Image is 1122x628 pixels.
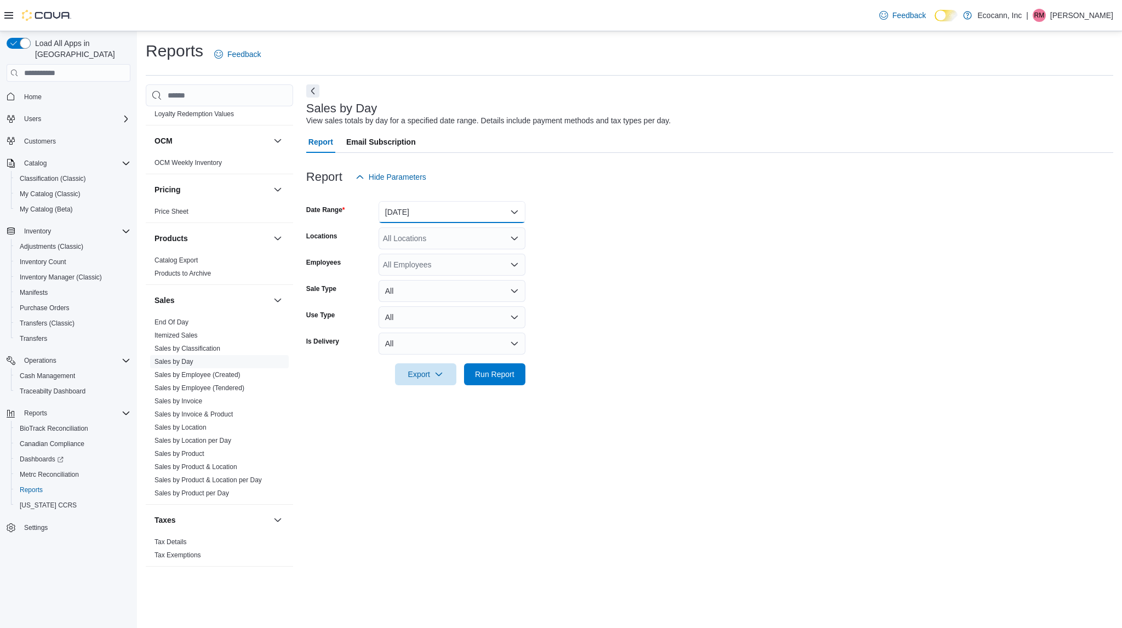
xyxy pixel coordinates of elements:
[15,385,130,398] span: Traceabilty Dashboard
[15,385,90,398] a: Traceabilty Dashboard
[154,476,262,484] a: Sales by Product & Location per Day
[20,387,85,396] span: Traceabilty Dashboard
[154,357,193,366] span: Sales by Day
[154,358,193,366] a: Sales by Day
[154,208,188,215] a: Price Sheet
[369,172,426,182] span: Hide Parameters
[154,410,233,418] a: Sales by Invoice & Product
[24,93,42,101] span: Home
[935,21,935,22] span: Dark Mode
[15,255,71,269] a: Inventory Count
[402,363,450,385] span: Export
[154,159,222,167] a: OCM Weekly Inventory
[15,468,83,481] a: Metrc Reconciliation
[154,233,269,244] button: Products
[11,270,135,285] button: Inventory Manager (Classic)
[308,131,333,153] span: Report
[15,255,130,269] span: Inventory Count
[20,521,52,534] a: Settings
[15,453,130,466] span: Dashboards
[20,89,130,103] span: Home
[154,295,269,306] button: Sales
[1034,9,1045,22] span: RM
[22,10,71,21] img: Cova
[154,158,222,167] span: OCM Weekly Inventory
[20,157,51,170] button: Catalog
[20,90,46,104] a: Home
[20,501,77,510] span: [US_STATE] CCRS
[154,384,244,392] a: Sales by Employee (Tendered)
[15,317,79,330] a: Transfers (Classic)
[154,538,187,546] span: Tax Details
[306,205,345,214] label: Date Range
[154,515,176,526] h3: Taxes
[271,575,284,589] button: Traceability
[227,49,261,60] span: Feedback
[1026,9,1028,22] p: |
[20,135,60,148] a: Customers
[154,135,269,146] button: OCM
[15,369,130,382] span: Cash Management
[20,288,48,297] span: Manifests
[210,43,265,65] a: Feedback
[20,157,130,170] span: Catalog
[15,332,130,345] span: Transfers
[15,203,130,216] span: My Catalog (Beta)
[24,227,51,236] span: Inventory
[20,407,130,420] span: Reports
[271,232,284,245] button: Products
[2,111,135,127] button: Users
[20,304,70,312] span: Purchase Orders
[154,184,180,195] h3: Pricing
[20,372,75,380] span: Cash Management
[146,205,293,222] div: Pricing
[11,316,135,331] button: Transfers (Classic)
[306,311,335,319] label: Use Type
[20,190,81,198] span: My Catalog (Classic)
[271,513,284,527] button: Taxes
[154,233,188,244] h3: Products
[154,318,188,326] a: End Of Day
[24,137,56,146] span: Customers
[154,450,204,458] a: Sales by Product
[510,234,519,243] button: Open list of options
[154,463,237,471] a: Sales by Product & Location
[935,10,958,21] input: Dark Mode
[20,407,51,420] button: Reports
[379,201,525,223] button: [DATE]
[20,225,55,238] button: Inventory
[154,370,241,379] span: Sales by Employee (Created)
[11,202,135,217] button: My Catalog (Beta)
[11,254,135,270] button: Inventory Count
[11,239,135,254] button: Adjustments (Classic)
[31,38,130,60] span: Load All Apps in [GEOGRAPHIC_DATA]
[154,576,197,587] h3: Traceability
[395,363,456,385] button: Export
[475,369,514,380] span: Run Report
[154,269,211,278] span: Products to Archive
[2,353,135,368] button: Operations
[379,306,525,328] button: All
[11,436,135,452] button: Canadian Compliance
[15,301,130,315] span: Purchase Orders
[20,424,88,433] span: BioTrack Reconciliation
[154,476,262,484] span: Sales by Product & Location per Day
[154,437,231,444] a: Sales by Location per Day
[154,331,198,340] span: Itemized Sales
[11,285,135,300] button: Manifests
[11,300,135,316] button: Purchase Orders
[20,205,73,214] span: My Catalog (Beta)
[20,258,66,266] span: Inventory Count
[20,174,86,183] span: Classification (Classic)
[11,421,135,436] button: BioTrack Reconciliation
[379,333,525,355] button: All
[146,156,293,174] div: OCM
[154,489,229,497] a: Sales by Product per Day
[306,115,671,127] div: View sales totals by day for a specified date range. Details include payment methods and tax type...
[11,368,135,384] button: Cash Management
[15,187,130,201] span: My Catalog (Classic)
[24,159,47,168] span: Catalog
[11,331,135,346] button: Transfers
